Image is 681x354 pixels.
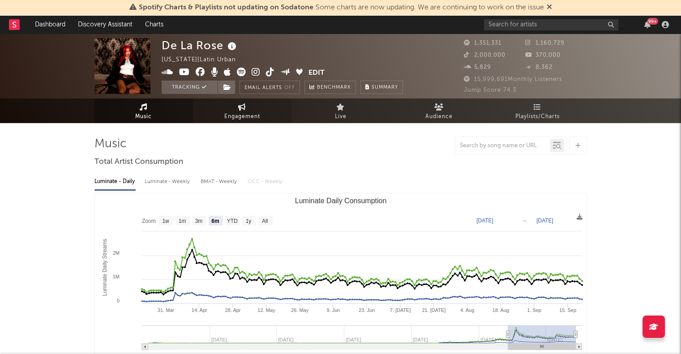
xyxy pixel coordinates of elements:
[116,298,119,303] text: 0
[360,81,403,94] button: Summary
[295,197,386,205] text: Luminate Daily Consumption
[257,307,275,313] text: 12. May
[245,218,251,224] text: 1y
[547,4,552,11] span: Dismiss
[94,174,136,189] div: Luminate - Daily
[464,77,562,82] span: 15,999,691 Monthly Listeners
[193,98,291,123] a: Engagement
[359,307,375,313] text: 23. Jun
[317,82,351,93] span: Benchmark
[476,218,493,224] text: [DATE]
[94,157,183,167] span: Total Artist Consumption
[162,38,239,53] div: De La Rose
[162,81,218,94] button: Tracking
[261,218,267,224] text: All
[425,111,453,122] span: Audience
[644,21,651,28] button: 99+
[145,174,192,189] div: Luminate - Weekly
[647,18,658,25] div: 99 +
[211,218,219,224] text: 6m
[94,98,193,123] a: Music
[525,40,565,46] span: 1,160,729
[112,250,119,256] text: 2M
[527,307,541,313] text: 1. Sep
[291,307,309,313] text: 26. May
[455,142,550,149] input: Search by song name or URL
[460,307,474,313] text: 4. Aug
[484,19,618,30] input: Search for artists
[225,307,240,313] text: 28. Apr
[536,218,553,224] text: [DATE]
[390,307,411,313] text: 7. [DATE]
[488,98,587,123] a: Playlists/Charts
[201,174,239,189] div: BMAT - Weekly
[390,98,488,123] a: Audience
[559,307,576,313] text: 15. Sep
[178,218,186,224] text: 1m
[515,111,560,122] span: Playlists/Charts
[308,68,325,79] button: Edit
[72,16,139,34] a: Discovery Assistant
[372,85,398,90] span: Summary
[464,87,516,93] span: Jump Score: 74.3
[29,16,72,34] a: Dashboard
[195,218,202,224] text: 3m
[227,218,237,224] text: YTD
[522,218,527,224] text: →
[291,98,390,123] a: Live
[191,307,207,313] text: 14. Apr
[162,218,169,224] text: 1w
[142,218,156,224] text: Zoom
[224,111,260,122] span: Engagement
[139,4,313,11] span: Spotify Charts & Playlists not updating on Sodatone
[464,52,505,58] span: 2,000,000
[284,85,295,90] em: Off
[157,307,174,313] text: 31. Mar
[139,4,544,11] span: : Some charts are now updating. We are continuing to work on the issue
[422,307,445,313] text: 21. [DATE]
[492,307,509,313] text: 18. Aug
[240,81,300,94] button: Email AlertsOff
[139,16,170,34] a: Charts
[326,307,340,313] text: 9. Jun
[304,81,356,94] a: Benchmark
[335,111,347,122] span: Live
[162,55,246,65] div: [US_STATE] | Latin Urban
[464,64,491,70] span: 5,829
[135,111,152,122] span: Music
[464,40,501,46] span: 1,351,331
[102,239,108,296] text: Luminate Daily Streams
[112,274,119,279] text: 1M
[525,52,561,58] span: 370,000
[525,64,553,70] span: 8,362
